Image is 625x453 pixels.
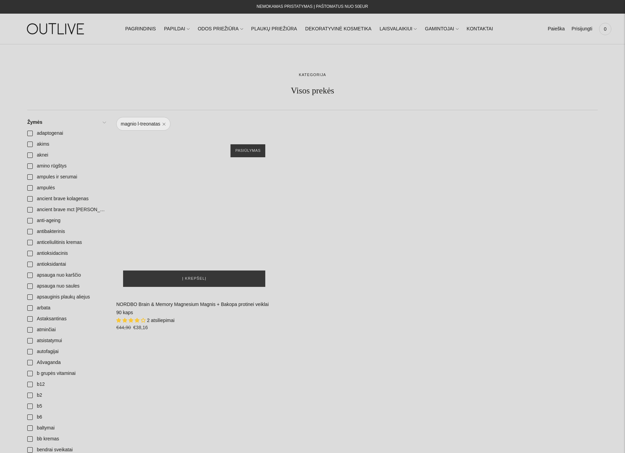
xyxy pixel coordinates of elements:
[23,292,109,303] a: apsauginis plaukų aliejus
[23,128,109,139] a: adaptogenai
[23,357,109,368] a: Ašvaganda
[23,313,109,324] a: Astaksantinas
[251,21,297,36] a: PLAUKŲ PRIEŽIŪRA
[467,21,493,36] a: KONTAKTAI
[425,21,458,36] a: GAMINTOJAI
[23,259,109,270] a: antioksidantai
[599,21,611,36] a: 0
[23,204,109,215] a: ancient brave mct [PERSON_NAME]
[23,270,109,281] a: apsauga nuo karščio
[123,271,265,287] button: Į krepšelį
[600,24,610,34] span: 0
[14,17,99,41] img: OUTLIVE
[116,117,170,131] a: magnio l-treonatas
[116,325,131,330] s: €44,90
[23,390,109,401] a: b2
[116,302,269,315] a: NORDBO Brain & Memory Magnesium Magnis + Bakopa protinei veiklai 90 kaps
[23,215,109,226] a: anti-ageing
[23,401,109,412] a: b5
[380,21,417,36] a: LAISVALAIKIUI
[23,368,109,379] a: b grupės vitaminai
[198,21,243,36] a: ODOS PRIEŽIŪRA
[23,172,109,182] a: ampules ir serumai
[23,226,109,237] a: antibakterinis
[23,161,109,172] a: amino rūgštys
[23,139,109,150] a: akims
[164,21,190,36] a: PAPILDAI
[147,318,175,323] span: 2 atsiliepimai
[23,117,109,128] a: Žymės
[23,346,109,357] a: autofagijai
[133,325,148,330] span: €38,16
[23,248,109,259] a: antioksidacinis
[23,281,109,292] a: apsauga nuo saules
[23,182,109,193] a: ampulės
[23,303,109,313] a: arbata
[23,150,109,161] a: aknei
[23,237,109,248] a: anticeliulitinis kremas
[23,379,109,390] a: b12
[23,423,109,434] a: baltymai
[571,21,592,36] a: Prisijungti
[23,434,109,444] a: bb kremas
[23,324,109,335] a: atminčiai
[125,21,156,36] a: PAGRINDINIS
[23,335,109,346] a: atsistatymui
[23,193,109,204] a: ancient brave kolagenas
[23,412,109,423] a: b6
[548,21,565,36] a: Paieška
[257,3,368,11] div: NEMOKAMAS PRISTATYMAS Į PAŠTOMATUS NUO 50EUR
[305,21,371,36] a: DEKORATYVINĖ KOSMETIKA
[182,275,206,282] span: Į krepšelį
[116,318,147,323] span: 4.00 stars
[116,137,272,293] a: NORDBO Brain & Memory Magnesium Magnis + Bakopa protinei veiklai 90 kaps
